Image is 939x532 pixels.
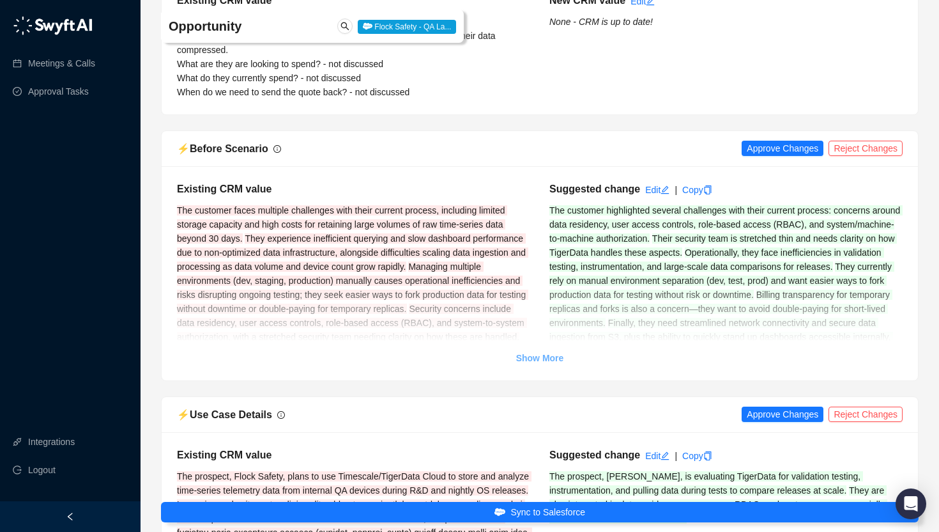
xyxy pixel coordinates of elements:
span: Logout [28,457,56,483]
span: They experience inefficient querying and slow dashboard performance due to non-optimized data inf... [177,233,528,272]
span: search [340,22,349,31]
span: ⚡️ Use Case Details [177,409,272,420]
span: Approve Changes [747,141,818,155]
span: Approve Changes [747,407,818,421]
a: Meetings & Calls [28,51,95,76]
button: Sync to Salesforce [161,502,919,522]
span: Reject Changes [834,407,897,421]
span: Operationally, they face inefficiencies in validation testing, instrumentation, and large-scale d... [549,247,884,272]
strong: Show More [516,353,564,363]
span: copy [703,185,712,194]
div: Open Intercom Messenger [896,489,926,519]
h5: Existing CRM value [177,448,530,463]
span: The prospect, [PERSON_NAME], is evaluating TigerData for validation testing, instrumentation, and... [549,471,863,496]
span: The customer highlighted several challenges with their current process: concerns around data resi... [549,205,903,244]
span: Does the customer want replicas? - not discussed Do they want their data to compressed or uncompr... [177,17,498,97]
span: ⚡️ Before Scenario [177,143,268,154]
span: Their security team is stretched thin and needs clarity on how TigerData handles these aspects. [549,233,897,258]
span: Reject Changes [834,141,897,155]
button: Reject Changes [828,407,903,422]
a: Flock Safety - QA La... [358,21,456,31]
span: Flock Safety - QA La... [358,20,456,34]
span: They are also interested in data residency, user access, RBAC, and system access, especially mach... [549,485,887,524]
h5: Existing CRM value [177,182,530,197]
h5: Suggested change [549,182,640,197]
span: Sync to Salesforce [510,505,585,519]
span: info-circle [273,145,281,153]
button: Reject Changes [828,141,903,156]
button: Approve Changes [742,141,823,156]
a: Approval Tasks [28,79,89,104]
button: Approve Changes [742,407,823,422]
span: copy [703,451,712,460]
span: left [66,512,75,521]
span: The customer faces multiple challenges with their current process, including limited storage capa... [177,205,507,244]
span: logout [13,465,22,474]
span: The prospect, Flock Safety, plans to use Timescale/TigerData Cloud to store and analyze time-seri... [177,471,531,496]
span: edit [660,185,669,194]
a: Integrations [28,429,75,455]
h5: Suggested change [549,448,640,463]
a: Copy [682,451,712,461]
div: | [675,183,677,197]
span: info-circle [277,411,285,419]
img: logo-05li4sbe.png [13,16,93,35]
h4: Opportunity [169,17,333,35]
a: Copy [682,185,712,195]
span: edit [660,451,669,460]
a: Edit [645,185,669,195]
a: Edit [645,451,669,461]
div: | [675,449,677,463]
i: None - CRM is up to date! [549,17,653,27]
